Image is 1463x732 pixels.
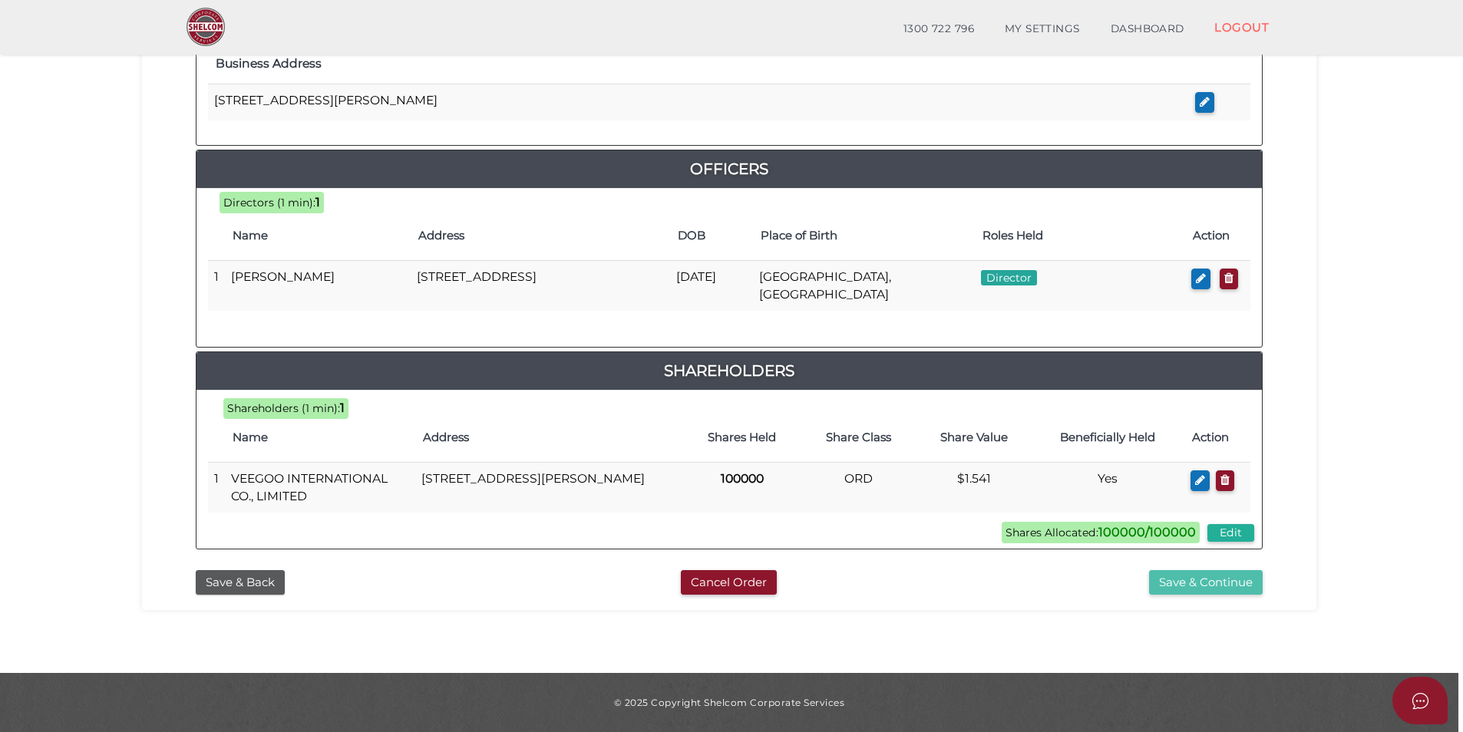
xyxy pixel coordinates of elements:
[801,463,916,513] td: ORD
[208,84,1189,120] td: [STREET_ADDRESS][PERSON_NAME]
[681,570,777,595] button: Cancel Order
[1098,525,1196,539] b: 100000/100000
[1095,14,1200,45] a: DASHBOARD
[233,229,403,242] h4: Name
[721,471,764,486] b: 100000
[761,229,967,242] h4: Place of Birth
[1207,524,1254,542] button: Edit
[981,270,1037,285] span: Director
[670,261,753,311] td: [DATE]
[1193,229,1243,242] h4: Action
[808,431,908,444] h4: Share Class
[196,358,1262,383] a: Shareholders
[223,196,315,209] span: Directors (1 min):
[678,229,745,242] h4: DOB
[315,195,320,209] b: 1
[196,570,285,595] button: Save & Back
[225,261,411,311] td: [PERSON_NAME]
[418,229,663,242] h4: Address
[753,261,975,311] td: [GEOGRAPHIC_DATA], [GEOGRAPHIC_DATA]
[923,431,1023,444] h4: Share Value
[1392,677,1448,724] button: Open asap
[208,463,225,513] td: 1
[1149,570,1263,595] button: Save & Continue
[196,157,1262,181] a: Officers
[989,14,1095,45] a: MY SETTINGS
[1199,12,1284,43] a: LOGOUT
[1039,431,1177,444] h4: Beneficially Held
[233,431,408,444] h4: Name
[411,261,671,311] td: [STREET_ADDRESS]
[888,14,989,45] a: 1300 722 796
[225,463,415,513] td: VEEGOO INTERNATIONAL CO., LIMITED
[208,261,225,311] td: 1
[423,431,676,444] h4: Address
[1002,522,1200,543] span: Shares Allocated:
[916,463,1031,513] td: $1.541
[227,401,340,415] span: Shareholders (1 min):
[692,431,793,444] h4: Shares Held
[982,229,1177,242] h4: Roles Held
[1032,463,1184,513] td: Yes
[415,463,684,513] td: [STREET_ADDRESS][PERSON_NAME]
[208,44,1189,84] th: Business Address
[154,696,1305,709] div: © 2025 Copyright Shelcom Corporate Services
[1192,431,1243,444] h4: Action
[340,401,345,415] b: 1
